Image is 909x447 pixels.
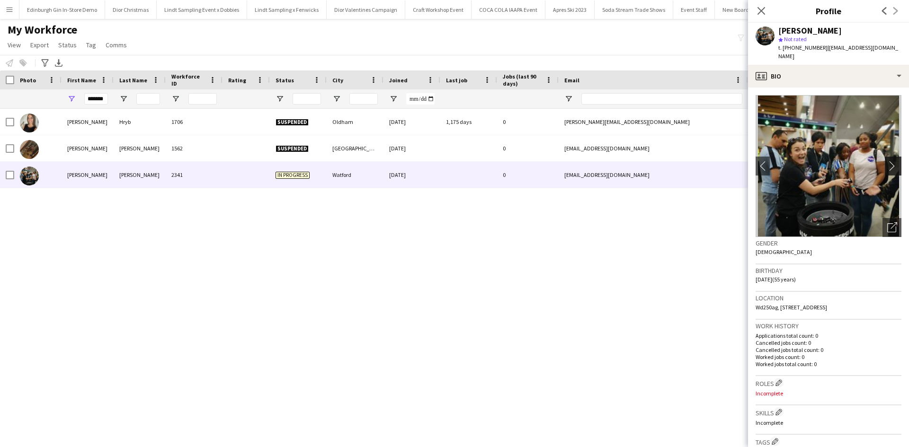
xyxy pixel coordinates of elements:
[784,35,807,43] span: Not rated
[778,26,842,35] div: [PERSON_NAME]
[756,304,827,311] span: Wd250ag, [STREET_ADDRESS]
[756,360,901,368] p: Worked jobs total count: 0
[383,162,440,188] div: [DATE]
[389,77,408,84] span: Joined
[19,0,105,19] button: Edinburgh Gin In-Store Demo
[595,0,673,19] button: Soda Stream Trade Shows
[405,0,472,19] button: Craft Workshop Event
[27,39,53,51] a: Export
[276,119,309,126] span: Suspended
[105,0,157,19] button: Dior Christmas
[62,109,114,135] div: [PERSON_NAME]
[276,172,310,179] span: In progress
[756,294,901,302] h3: Location
[497,162,559,188] div: 0
[778,44,828,51] span: t. [PHONE_NUMBER]
[166,109,223,135] div: 1706
[157,0,247,19] button: Lindt Sampling Event x Dobbies
[756,378,901,388] h3: Roles
[39,57,51,69] app-action-btn: Advanced filters
[166,135,223,161] div: 1562
[53,57,64,69] app-action-btn: Export XLSX
[756,248,812,255] span: [DEMOGRAPHIC_DATA]
[102,39,131,51] a: Comms
[756,390,901,397] p: Incomplete
[389,95,398,103] button: Open Filter Menu
[756,339,901,346] p: Cancelled jobs count: 0
[30,41,49,49] span: Export
[119,95,128,103] button: Open Filter Menu
[545,0,595,19] button: Apres Ski 2023
[756,419,901,426] p: Incomplete
[327,109,383,135] div: Oldham
[58,41,77,49] span: Status
[406,93,435,105] input: Joined Filter Input
[4,39,25,51] a: View
[332,95,341,103] button: Open Filter Menu
[559,109,748,135] div: [PERSON_NAME][EMAIL_ADDRESS][DOMAIN_NAME]
[673,0,715,19] button: Event Staff
[293,93,321,105] input: Status Filter Input
[82,39,100,51] a: Tag
[748,65,909,88] div: Bio
[188,93,217,105] input: Workforce ID Filter Input
[67,77,96,84] span: First Name
[20,167,39,185] img: Heather Wildman
[756,239,901,247] h3: Gender
[327,162,383,188] div: Watford
[276,77,294,84] span: Status
[171,73,205,87] span: Workforce ID
[581,93,742,105] input: Email Filter Input
[276,95,284,103] button: Open Filter Menu
[171,95,180,103] button: Open Filter Menu
[756,276,796,283] span: [DATE] (55 years)
[440,109,497,135] div: 1,175 days
[472,0,545,19] button: COCA COLA IAAPA Event
[20,114,39,132] img: Heather Hryb
[383,135,440,161] div: [DATE]
[497,109,559,135] div: 0
[756,353,901,360] p: Worked jobs count: 0
[756,95,901,237] img: Crew avatar or photo
[62,162,114,188] div: [PERSON_NAME]
[106,41,127,49] span: Comms
[756,346,901,353] p: Cancelled jobs total count: 0
[446,77,467,84] span: Last job
[756,266,901,275] h3: Birthday
[86,41,96,49] span: Tag
[756,322,901,330] h3: Work history
[349,93,378,105] input: City Filter Input
[327,0,405,19] button: Dior Valentines Campaign
[564,77,579,84] span: Email
[114,162,166,188] div: [PERSON_NAME]
[564,95,573,103] button: Open Filter Menu
[8,23,77,37] span: My Workforce
[327,135,383,161] div: [GEOGRAPHIC_DATA]
[778,44,898,60] span: | [EMAIL_ADDRESS][DOMAIN_NAME]
[247,0,327,19] button: Lindt Sampling x Fenwicks
[119,77,147,84] span: Last Name
[166,162,223,188] div: 2341
[748,5,909,17] h3: Profile
[276,145,309,152] span: Suspended
[497,135,559,161] div: 0
[62,135,114,161] div: [PERSON_NAME]
[559,135,748,161] div: [EMAIL_ADDRESS][DOMAIN_NAME]
[84,93,108,105] input: First Name Filter Input
[20,140,39,159] img: Heather Martin
[54,39,80,51] a: Status
[136,93,160,105] input: Last Name Filter Input
[756,437,901,447] h3: Tags
[882,218,901,237] div: Open photos pop-in
[228,77,246,84] span: Rating
[8,41,21,49] span: View
[20,77,36,84] span: Photo
[383,109,440,135] div: [DATE]
[559,162,748,188] div: [EMAIL_ADDRESS][DOMAIN_NAME]
[114,109,166,135] div: Hryb
[67,95,76,103] button: Open Filter Menu
[332,77,343,84] span: City
[756,407,901,417] h3: Skills
[756,332,901,339] p: Applications total count: 0
[715,0,757,19] button: New Board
